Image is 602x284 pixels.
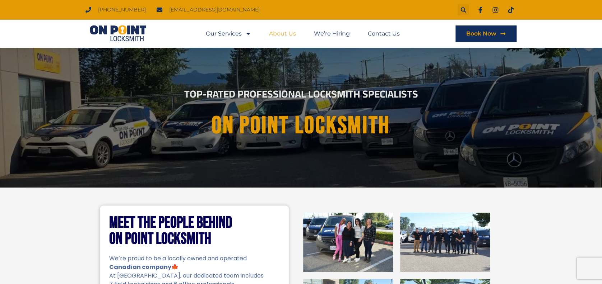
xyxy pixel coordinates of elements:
[109,215,279,247] h2: Meet the People Behind On Point Locksmith
[458,4,469,15] div: Search
[367,25,399,42] a: Contact Us
[206,25,251,42] a: Our Services
[303,213,393,272] img: On Point Locksmith Port Coquitlam, BC 1
[206,25,399,42] nav: Menu
[109,263,279,280] p: 🍁 At [GEOGRAPHIC_DATA], our dedicated team includes
[269,25,296,42] a: About Us
[466,31,496,37] span: Book Now
[109,254,279,263] p: We’re proud to be a locally owned and operated
[314,25,349,42] a: We’re Hiring
[101,89,501,99] h2: Top-Rated Professional Locksmith Specialists
[455,25,517,42] a: Book Now
[96,5,146,15] span: [PHONE_NUMBER]
[107,112,495,139] h1: On point Locksmith
[109,263,171,271] strong: Canadian company
[400,213,490,272] img: On Point Locksmith Port Coquitlam, BC 2
[167,5,260,15] span: [EMAIL_ADDRESS][DOMAIN_NAME]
